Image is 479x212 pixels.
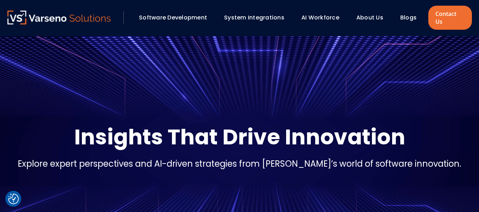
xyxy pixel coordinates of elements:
[356,13,383,22] a: About Us
[298,12,349,24] div: AI Workforce
[7,11,111,24] img: Varseno Solutions – Product Engineering & IT Services
[139,13,207,22] a: Software Development
[224,13,284,22] a: System Integrations
[135,12,217,24] div: Software Development
[221,12,294,24] div: System Integrations
[428,6,472,30] a: Contact Us
[353,12,393,24] div: About Us
[8,194,19,204] img: Revisit consent button
[18,157,461,170] p: Explore expert perspectives and AI-driven strategies from [PERSON_NAME]’s world of software innov...
[8,194,19,204] button: Cookie Settings
[74,123,405,151] p: Insights That Drive Innovation
[7,11,111,25] a: Varseno Solutions – Product Engineering & IT Services
[301,13,339,22] a: AI Workforce
[397,12,427,24] div: Blogs
[400,13,417,22] a: Blogs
